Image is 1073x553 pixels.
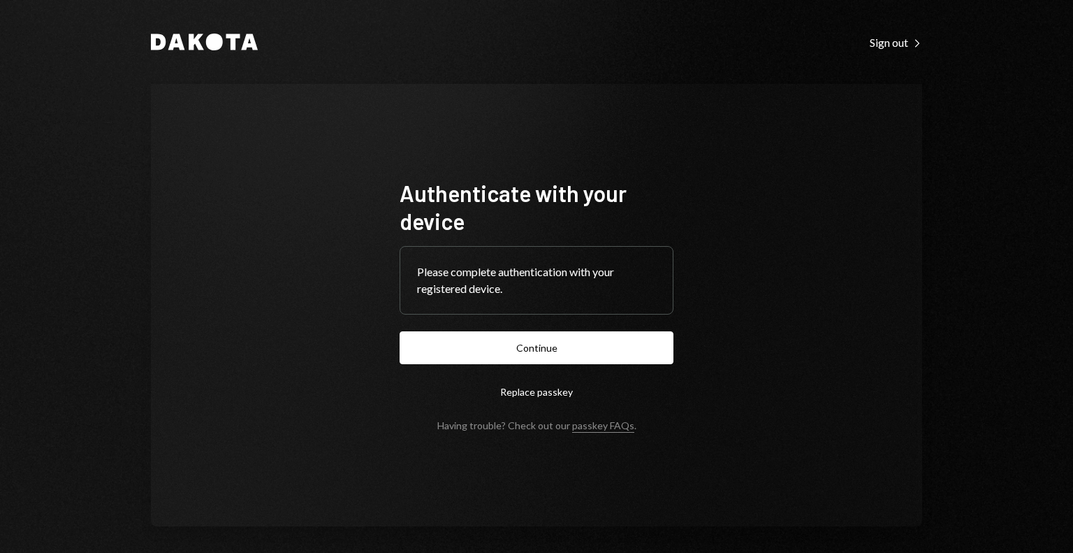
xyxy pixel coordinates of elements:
h1: Authenticate with your device [400,179,673,235]
button: Replace passkey [400,375,673,408]
div: Please complete authentication with your registered device. [417,264,656,297]
div: Sign out [870,36,922,50]
a: passkey FAQs [572,419,634,433]
button: Continue [400,331,673,364]
div: Having trouble? Check out our . [437,419,636,431]
a: Sign out [870,34,922,50]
